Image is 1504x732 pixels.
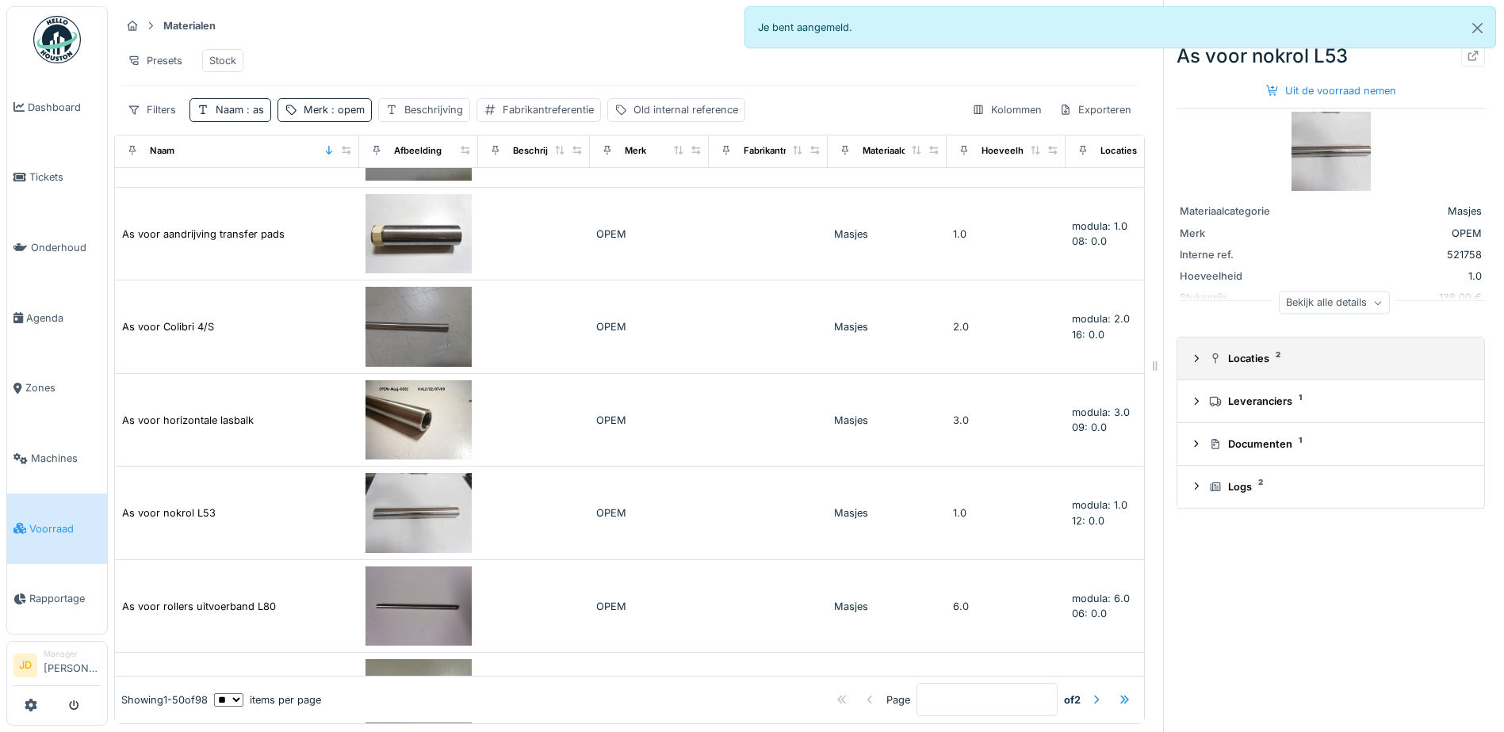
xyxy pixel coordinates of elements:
div: As voor nokrol L53 [1177,42,1485,71]
div: 1.0 [953,505,1059,520]
a: Agenda [7,283,107,353]
summary: Leveranciers1 [1184,387,1478,416]
img: As voor nokrol L53 [1292,112,1371,191]
div: Hoeveelheid [1180,269,1299,284]
div: Locaties [1100,144,1137,158]
li: [PERSON_NAME] [44,648,101,682]
img: Badge_color-CXgf-gQk.svg [33,16,81,63]
div: OPEM [1305,226,1482,241]
div: Kolommen [965,98,1049,121]
div: OPEM [596,413,702,428]
img: As voor nokrol L53 [365,473,472,553]
div: Naam [216,102,264,117]
div: OPEM [596,227,702,242]
button: Close [1460,7,1495,49]
span: Agenda [26,311,101,326]
div: As voor nokrol L53 [122,505,216,520]
div: Manager [44,648,101,660]
span: modula: 1.0 [1072,220,1127,232]
div: 2.0 [953,319,1059,334]
div: Masjes [834,599,940,614]
summary: Locaties2 [1184,344,1478,373]
a: Tickets [7,143,107,213]
img: As voor horizontale lasbalk [365,380,472,460]
img: As voor aandrijving transfer pads [365,194,472,274]
span: modula: 6.0 [1072,593,1130,604]
div: OPEM [596,319,702,334]
div: Materiaalcategorie [1180,204,1299,219]
div: Naam [150,144,174,158]
summary: Documenten1 [1184,429,1478,459]
div: 1.0 [1305,269,1482,284]
div: Locaties [1209,351,1465,366]
div: Page [886,692,910,707]
div: Uit de voorraad nemen [1260,80,1403,101]
span: Tickets [29,170,101,185]
a: Rapportage [7,564,107,635]
span: Dashboard [28,100,101,115]
span: 12: 0.0 [1072,515,1104,527]
div: Masjes [834,227,940,242]
span: 08: 0.0 [1072,235,1107,247]
div: items per page [214,692,321,707]
span: 09: 0.0 [1072,421,1107,433]
span: Zones [25,380,101,395]
div: 3.0 [953,413,1059,428]
div: As voor Colibri 4/S [122,319,214,334]
div: Filters [121,98,183,121]
div: Masjes [834,505,940,520]
div: Logs [1209,479,1465,494]
div: 521758 [1305,247,1482,262]
div: Masjes [834,413,940,428]
div: OPEM [596,505,702,520]
div: Hoeveelheid [982,144,1037,158]
div: Merk [304,102,365,117]
div: Fabrikantreferentie [503,102,594,117]
div: 6.0 [953,599,1059,614]
span: 06: 0.0 [1072,608,1107,620]
li: JD [13,654,37,677]
div: Afbeelding [394,144,442,158]
span: : as [243,104,264,116]
div: Documenten [1209,437,1465,452]
div: Leveranciers [1209,394,1465,409]
summary: Logs2 [1184,472,1478,501]
a: JD Manager[PERSON_NAME] [13,648,101,686]
span: Rapportage [29,591,101,606]
div: Merk [1180,226,1299,241]
div: Beschrijving [513,144,567,158]
span: modula: 2.0 [1072,313,1130,325]
div: As voor aandrijving transfer pads [122,227,285,242]
div: OPEM [596,599,702,614]
div: Merk [625,144,646,158]
div: Presets [121,49,189,72]
a: Machines [7,423,107,494]
div: Je bent aangemeld. [744,6,1497,48]
a: Voorraad [7,494,107,564]
div: Fabrikantreferentie [744,144,826,158]
img: As voor Colibri 4/S [365,287,472,367]
div: Exporteren [1052,98,1139,121]
a: Dashboard [7,72,107,143]
div: Bekijk alle details [1279,292,1390,315]
span: 16: 0.0 [1072,329,1104,341]
span: modula: 1.0 [1072,499,1127,511]
span: Machines [31,451,101,466]
span: modula: 3.0 [1072,406,1130,418]
div: As voor horizontale lasbalk [122,413,254,428]
div: Old internal reference [633,102,738,117]
div: Materiaalcategorie [863,144,943,158]
div: As voor rollers uitvoerband L80 [122,599,276,614]
div: Beschrijving [404,102,463,117]
div: Stock [209,53,236,68]
a: Zones [7,353,107,424]
div: Masjes [1305,204,1482,219]
div: Interne ref. [1180,247,1299,262]
div: Masjes [834,319,940,334]
span: Voorraad [29,521,101,536]
span: Onderhoud [31,240,101,255]
div: Showing 1 - 50 of 98 [121,692,208,707]
strong: Materialen [157,18,222,33]
strong: of 2 [1064,692,1081,707]
div: 1.0 [953,227,1059,242]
